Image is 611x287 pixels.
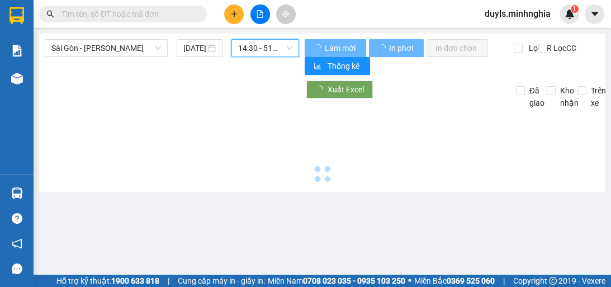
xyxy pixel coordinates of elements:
strong: 0708 023 035 - 0935 103 250 [303,276,405,285]
span: search [46,10,54,18]
span: bar-chart [314,62,323,71]
span: Sài Gòn - Phan Rí [51,40,161,57]
strong: 1900 633 818 [111,276,159,285]
span: loading [314,44,323,52]
span: copyright [549,277,557,285]
span: Cung cấp máy in - giấy in: [178,275,265,287]
button: bar-chartThống kê [305,57,370,75]
span: Kho nhận [556,84,583,109]
span: loading [378,44,387,52]
span: question-circle [12,213,22,224]
span: Miền Nam [268,275,405,287]
span: Làm mới [325,42,357,54]
button: file-add [250,4,270,24]
span: 1 [572,5,576,13]
span: | [503,275,505,287]
input: 11/10/2025 [183,42,206,54]
strong: 0369 525 060 [447,276,495,285]
span: caret-down [590,9,600,19]
span: Lọc CR [524,42,553,54]
span: ⚪️ [408,279,411,283]
img: warehouse-icon [11,73,23,84]
button: caret-down [585,4,604,24]
span: aim [282,10,290,18]
span: Lọc CC [549,42,578,54]
img: logo-vxr [10,7,24,24]
span: file-add [256,10,264,18]
button: plus [224,4,244,24]
button: Xuất Excel [306,81,373,98]
span: duyls.minhnghia [476,7,560,21]
span: Hỗ trợ kỹ thuật: [56,275,159,287]
img: solution-icon [11,45,23,57]
input: Tìm tên, số ĐT hoặc mã đơn [61,8,193,20]
button: In phơi [369,39,424,57]
button: In đơn chọn [427,39,487,57]
sup: 1 [571,5,579,13]
img: warehouse-icon [11,187,23,199]
img: icon-new-feature [565,9,575,19]
span: Miền Bắc [414,275,495,287]
span: Thống kê [328,60,361,72]
span: Trên xe [586,84,610,109]
button: Làm mới [305,39,366,57]
span: Đã giao [525,84,549,109]
span: plus [230,10,238,18]
span: 14:30 - 51H-084.41 [238,40,292,57]
span: In phơi [389,42,415,54]
span: message [12,264,22,274]
span: loading [315,86,328,93]
span: Xuất Excel [328,83,364,96]
span: notification [12,238,22,249]
span: | [168,275,169,287]
button: aim [276,4,296,24]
